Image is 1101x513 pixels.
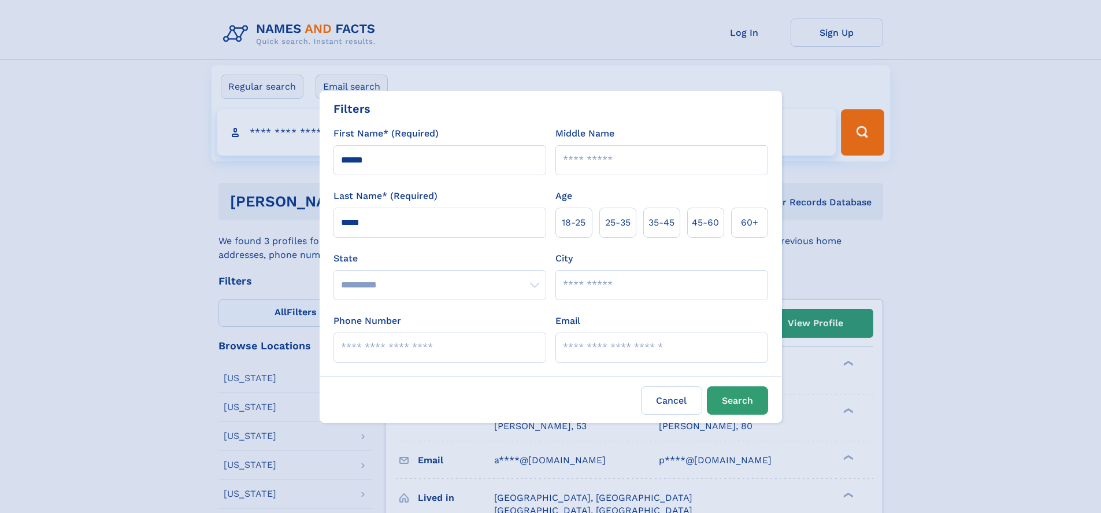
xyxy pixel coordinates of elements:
[605,216,631,230] span: 25‑35
[692,216,719,230] span: 45‑60
[555,189,572,203] label: Age
[741,216,758,230] span: 60+
[333,189,438,203] label: Last Name* (Required)
[555,252,573,265] label: City
[333,252,546,265] label: State
[641,386,702,415] label: Cancel
[333,100,370,117] div: Filters
[555,127,614,141] label: Middle Name
[707,386,768,415] button: Search
[333,314,401,328] label: Phone Number
[562,216,585,230] span: 18‑25
[648,216,674,230] span: 35‑45
[555,314,580,328] label: Email
[333,127,439,141] label: First Name* (Required)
